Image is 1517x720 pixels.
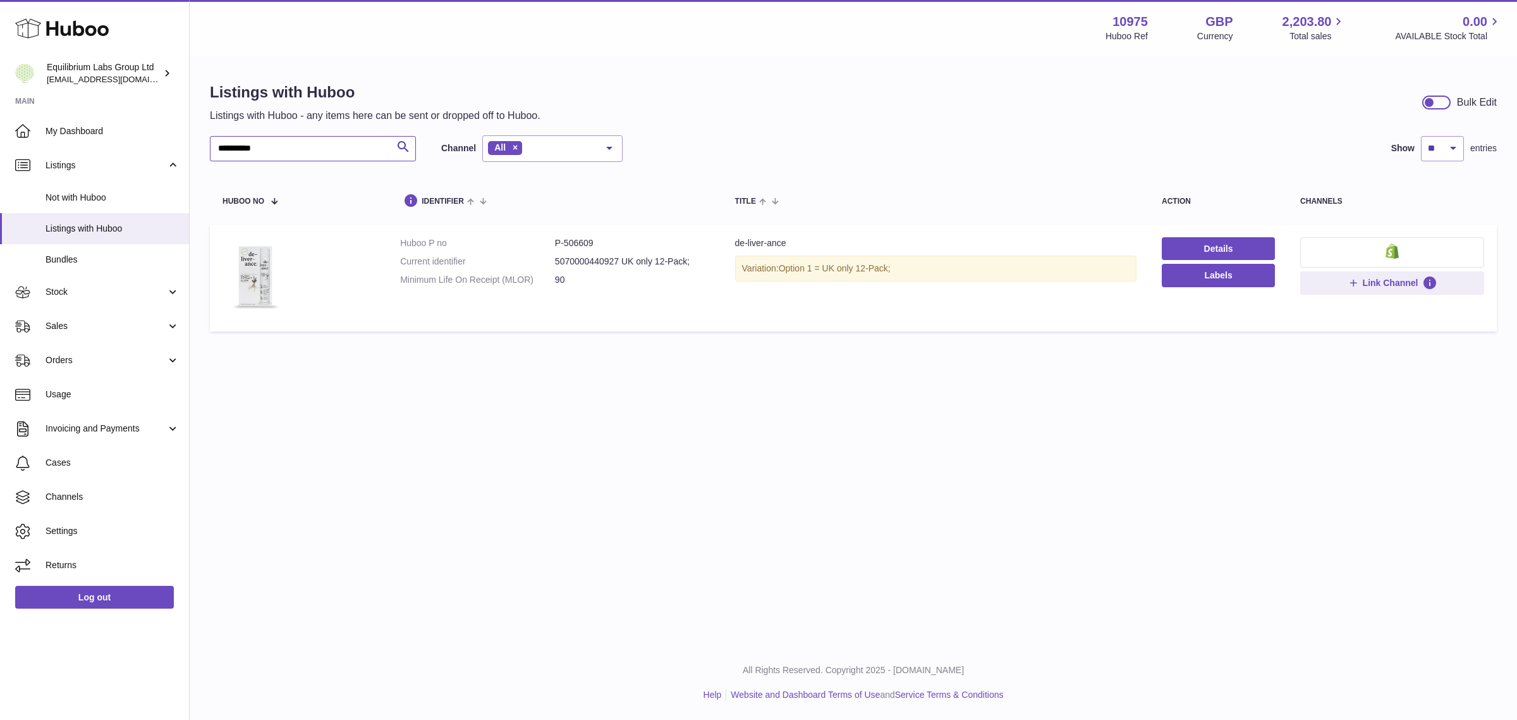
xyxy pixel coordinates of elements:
[47,61,161,85] div: Equilibrium Labs Group Ltd
[46,354,166,366] span: Orders
[1470,142,1497,154] span: entries
[1197,30,1233,42] div: Currency
[726,689,1003,701] li: and
[47,74,186,84] span: [EMAIL_ADDRESS][DOMAIN_NAME]
[1395,30,1502,42] span: AVAILABLE Stock Total
[1457,96,1497,109] div: Bulk Edit
[46,491,180,503] span: Channels
[222,197,264,206] span: Huboo no
[555,256,710,268] dd: 5070000440927 UK only 12-Pack;
[1162,264,1275,287] button: Labels
[46,525,180,537] span: Settings
[1386,244,1399,259] img: shopify-small.png
[1112,13,1148,30] strong: 10975
[1282,13,1346,42] a: 2,203.80 Total sales
[222,237,286,316] img: de-liver-ance
[735,237,1136,249] div: de-liver-ance
[735,256,1136,282] div: Variation:
[441,142,476,154] label: Channel
[46,320,166,332] span: Sales
[1395,13,1502,42] a: 0.00 AVAILABLE Stock Total
[210,109,540,123] p: Listings with Huboo - any items here can be sent or dropped off to Huboo.
[210,82,540,102] h1: Listings with Huboo
[46,286,166,298] span: Stock
[422,197,464,206] span: identifier
[779,263,891,273] span: Option 1 = UK only 12-Pack;
[555,274,710,286] dd: 90
[46,254,180,266] span: Bundles
[46,159,166,171] span: Listings
[46,223,180,235] span: Listings with Huboo
[1106,30,1148,42] div: Huboo Ref
[400,256,555,268] dt: Current identifier
[46,125,180,137] span: My Dashboard
[1162,237,1275,260] a: Details
[555,237,710,249] dd: P-506609
[200,664,1507,676] p: All Rights Reserved. Copyright 2025 - [DOMAIN_NAME]
[46,388,180,400] span: Usage
[1289,30,1346,42] span: Total sales
[1391,142,1415,154] label: Show
[1282,13,1332,30] span: 2,203.80
[1300,271,1484,294] button: Link Channel
[400,274,555,286] dt: Minimum Life On Receipt (MLOR)
[15,586,174,609] a: Log out
[1363,277,1418,289] span: Link Channel
[15,64,34,83] img: internalAdmin-10975@internal.huboo.com
[46,457,180,469] span: Cases
[494,142,506,152] span: All
[46,192,180,204] span: Not with Huboo
[1300,197,1484,206] div: channels
[1162,197,1275,206] div: action
[46,423,166,435] span: Invoicing and Payments
[731,690,880,700] a: Website and Dashboard Terms of Use
[704,690,722,700] a: Help
[1205,13,1233,30] strong: GBP
[735,197,756,206] span: title
[1463,13,1487,30] span: 0.00
[895,690,1004,700] a: Service Terms & Conditions
[46,559,180,571] span: Returns
[400,237,555,249] dt: Huboo P no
